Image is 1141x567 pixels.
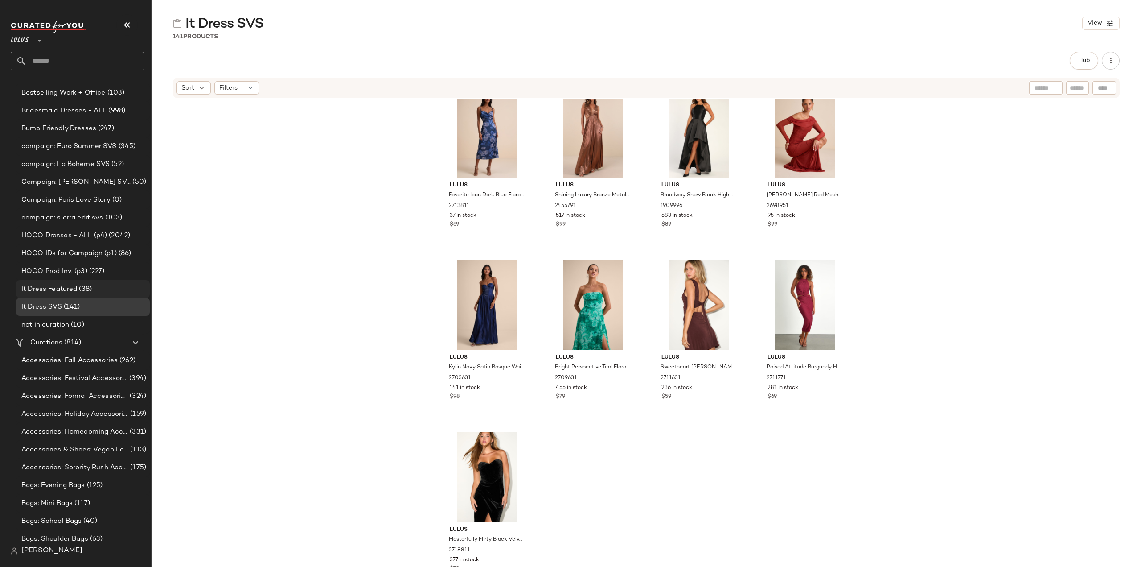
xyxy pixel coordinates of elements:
[82,516,97,526] span: (40)
[21,534,88,544] span: Bags: Shoulder Bags
[1082,17,1120,30] button: View
[11,30,29,46] span: Lulus
[449,536,524,544] span: Masterfully Flirty Black Velvet Bustier Midi Dress
[556,182,631,190] span: Lulus
[21,516,82,526] span: Bags: School Bags
[661,182,737,190] span: Lulus
[21,463,128,473] span: Accessories: Sorority Rush Accessories
[767,191,842,199] span: [PERSON_NAME] Red Mesh One-Shoulder Long Sleeve Maxi Dress
[107,106,125,116] span: (998)
[450,393,460,401] span: $98
[110,159,124,170] span: (52)
[450,526,525,534] span: Lulus
[661,202,682,210] span: 1909996
[185,15,263,33] span: It Dress SVS
[449,374,471,382] span: 2703631
[173,33,183,40] span: 141
[128,463,146,473] span: (175)
[62,338,81,348] span: (814)
[21,409,128,419] span: Accessories: Holiday Accessories
[549,260,638,350] img: 2709631_05_back_2025-07-29.jpg
[128,445,146,455] span: (113)
[21,177,131,187] span: Campaign: [PERSON_NAME] SVS
[768,221,777,229] span: $99
[449,191,524,199] span: Favorite Icon Dark Blue Floral Satin Cowl Neck Slip Midi Dress
[661,354,737,362] span: Lulus
[128,391,146,401] span: (324)
[661,364,736,372] span: Sweetheart [PERSON_NAME] Slinky Knit Tie-Back Mini Dress
[768,393,777,401] span: $69
[21,88,106,98] span: Bestselling Work + Office
[768,182,843,190] span: Lulus
[21,498,73,509] span: Bags: Mini Bags
[661,374,681,382] span: 2711631
[556,393,565,401] span: $79
[449,364,524,372] span: Kylin Navy Satin Basque Waist Maxi Dress
[768,212,795,220] span: 95 in stock
[21,141,117,152] span: campaign: Euro Summer SVS
[450,221,459,229] span: $69
[21,391,128,401] span: Accessories: Formal Accessories
[555,191,630,199] span: Shining Luxury Bronze Metallic Lurex Cutout Maxi Dress
[767,374,786,382] span: 2711771
[21,248,117,259] span: HOCO IDs for Campaign (p1)
[88,534,103,544] span: (63)
[118,356,135,366] span: (262)
[449,202,469,210] span: 2713811
[21,231,107,241] span: HOCO Dresses - ALL (p4)
[107,231,130,241] span: (2042)
[21,320,69,330] span: not in curation
[768,354,843,362] span: Lulus
[96,124,114,134] span: (247)
[131,177,146,187] span: (50)
[69,320,84,330] span: (10)
[11,547,18,555] img: svg%3e
[11,21,86,33] img: cfy_white_logo.C9jOOHJF.svg
[556,212,585,220] span: 517 in stock
[768,384,798,392] span: 281 in stock
[661,393,671,401] span: $59
[767,364,842,372] span: Poised Attitude Burgundy Halter Cutout Twist-Front Midi Dress
[556,384,587,392] span: 455 in stock
[661,221,671,229] span: $89
[117,248,131,259] span: (86)
[21,284,77,294] span: It Dress Featured
[30,338,62,348] span: Curations
[555,364,630,372] span: Bright Perspective Teal Floral Strapless Midi Dress
[654,260,744,350] img: 2711631_07_detail_2025-08-01.jpg
[128,427,146,437] span: (331)
[450,182,525,190] span: Lulus
[555,374,577,382] span: 2709631
[661,384,692,392] span: 236 in stock
[443,432,532,522] img: 2718811_01_hero_2025-08-18.jpg
[181,83,194,93] span: Sort
[21,266,87,277] span: HOCO Prod Inv. (p3)
[661,191,736,199] span: Broadway Show Black High-Low Gown
[173,32,218,41] div: Products
[21,213,103,223] span: campaign: sierra edit svs
[173,19,182,28] img: svg%3e
[21,195,111,205] span: Campaign: Paris Love Story
[85,480,103,491] span: (125)
[556,221,566,229] span: $99
[106,88,125,98] span: (103)
[556,354,631,362] span: Lulus
[21,302,62,312] span: It Dress SVS
[21,480,85,491] span: Bags: Evening Bags
[87,266,105,277] span: (227)
[443,260,532,350] img: 2703631_02_front_2025-07-28.jpg
[760,260,850,350] img: 2711771_02_fullbody_2025-08-15.jpg
[21,445,128,455] span: Accessories & Shoes: Vegan Leather
[450,556,479,564] span: 377 in stock
[767,202,788,210] span: 2698951
[128,409,146,419] span: (159)
[449,546,470,555] span: 2718811
[117,141,136,152] span: (345)
[77,284,92,294] span: (38)
[103,213,123,223] span: (103)
[21,373,127,384] span: Accessories: Festival Accessories
[219,83,238,93] span: Filters
[62,302,80,312] span: (141)
[661,212,693,220] span: 583 in stock
[21,159,110,170] span: campaign: La Boheme SVS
